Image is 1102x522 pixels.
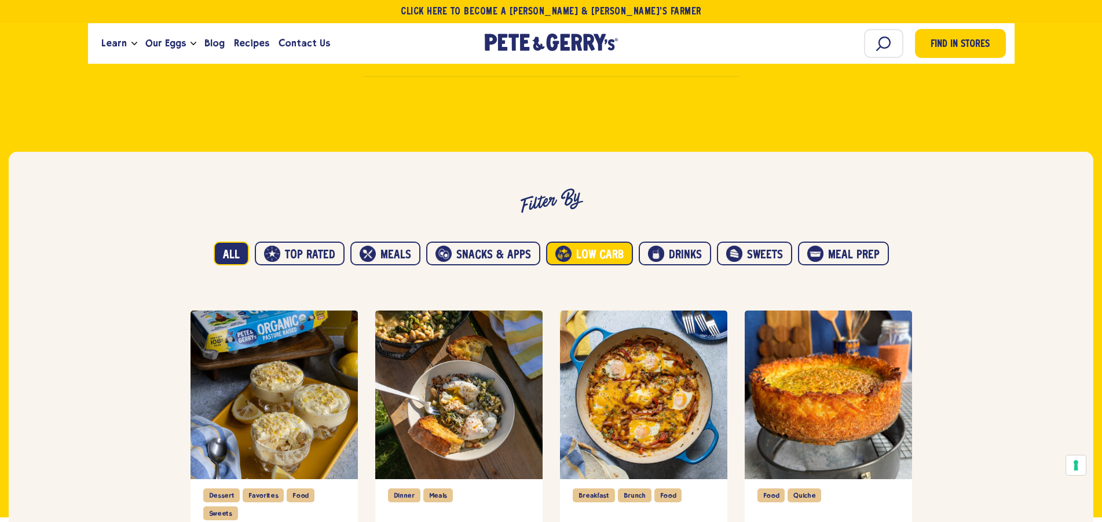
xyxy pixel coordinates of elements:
span: Recipes [234,36,269,50]
div: Quiche [788,488,821,502]
button: Drinks [639,242,711,266]
div: Breakfast [573,488,615,502]
span: Contact Us [279,36,330,50]
a: Recipes [229,28,274,59]
span: Blog [204,36,225,50]
div: Food [654,488,682,502]
button: Top Rated [255,242,345,266]
a: Contact Us [274,28,335,59]
div: Favorites [243,488,284,502]
div: Dinner [388,488,420,502]
button: Meals [350,242,420,266]
button: All [214,242,249,266]
button: Snacks & Apps [426,242,540,266]
a: Learn [97,28,131,59]
div: Brunch [618,488,651,502]
button: Low carb [546,242,633,266]
span: Find in Stores [931,37,990,53]
div: Meals [423,488,453,502]
button: Sweets [717,242,792,266]
a: Blog [200,28,229,59]
button: Open the dropdown menu for Learn [131,42,137,46]
button: Meal prep [798,242,889,266]
button: Open the dropdown menu for Our Eggs [191,42,196,46]
button: Your consent preferences for tracking technologies [1066,455,1086,475]
input: Search [864,29,903,58]
a: Find in Stores [915,29,1006,58]
span: Learn [101,36,127,50]
div: Sweets [203,506,238,520]
div: Dessert [203,488,240,502]
h3: Filter By [519,187,582,215]
span: Our Eggs [145,36,186,50]
div: Food [757,488,785,502]
a: Our Eggs [141,28,191,59]
div: Food [287,488,314,502]
div: blog filter [9,192,1093,282]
